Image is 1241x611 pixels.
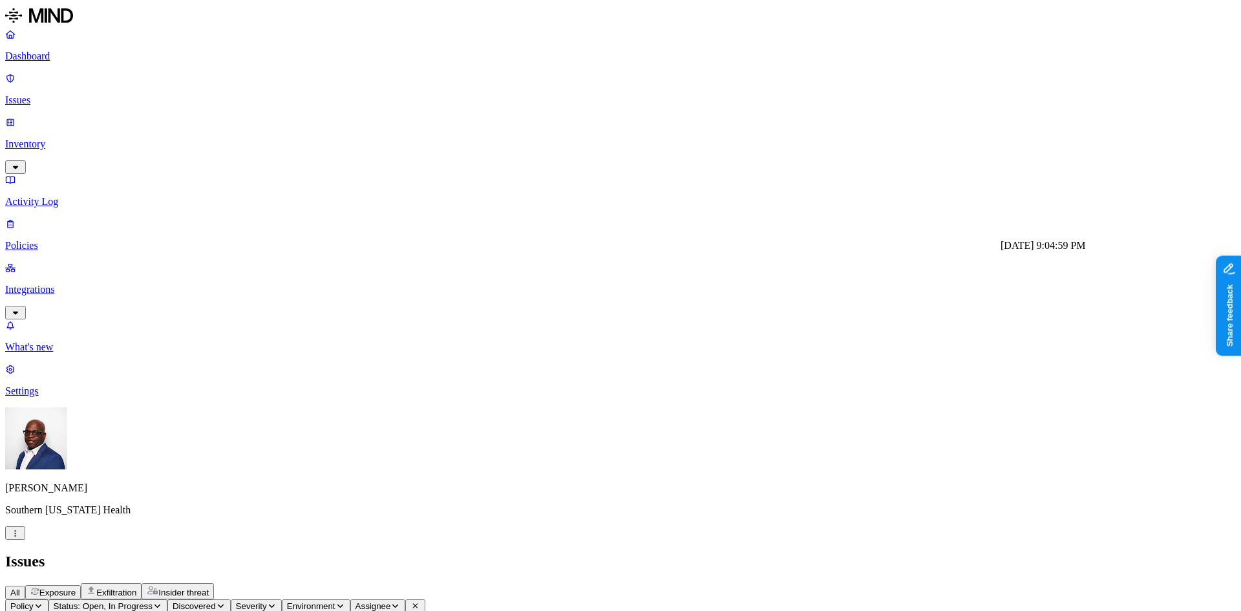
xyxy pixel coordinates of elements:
span: Environment [287,601,335,611]
span: All [10,588,20,597]
span: Insider threat [158,588,209,597]
img: MIND [5,5,73,26]
p: Southern [US_STATE] Health [5,504,1236,516]
span: Exposure [39,588,76,597]
p: Settings [5,385,1236,397]
span: Discovered [173,601,216,611]
p: Policies [5,240,1236,252]
span: Policy [10,601,34,611]
span: Assignee [355,601,391,611]
p: Issues [5,94,1236,106]
p: Dashboard [5,50,1236,62]
div: [DATE] 9:04:59 PM [1001,240,1086,252]
p: What's new [5,341,1236,353]
p: Activity Log [5,196,1236,208]
img: Gregory Thomas [5,407,67,469]
h2: Issues [5,553,1236,570]
span: Status: Open, In Progress [54,601,153,611]
p: Inventory [5,138,1236,150]
span: Severity [236,601,267,611]
span: Exfiltration [96,588,136,597]
p: Integrations [5,284,1236,295]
